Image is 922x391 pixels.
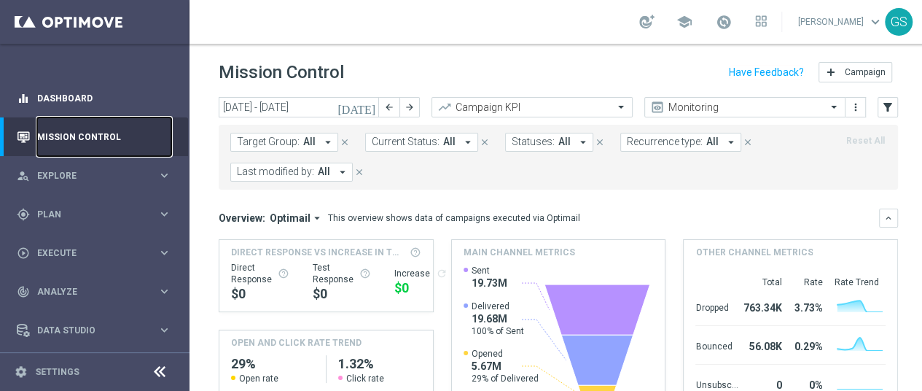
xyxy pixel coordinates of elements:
[16,131,172,143] button: Mission Control
[16,325,172,336] button: Data Studio keyboard_arrow_right
[472,312,524,325] span: 19.68M
[472,373,539,384] span: 29% of Delivered
[17,169,157,182] div: Explore
[346,373,384,384] span: Click rate
[695,246,813,259] h4: Other channel metrics
[37,326,157,335] span: Data Studio
[729,67,804,77] input: Have Feedback?
[17,247,30,260] i: play_circle_outline
[15,365,28,379] i: settings
[237,136,300,148] span: Target Group:
[16,286,172,298] button: track_changes Analyze keyboard_arrow_right
[37,171,157,180] span: Explore
[850,101,862,113] i: more_vert
[335,97,379,119] button: [DATE]
[354,167,364,177] i: close
[437,100,452,115] i: trending_up
[231,355,314,373] h2: 29%
[303,136,316,148] span: All
[17,92,30,105] i: equalizer
[885,8,913,36] div: GS
[834,276,886,288] div: Rate Trend
[37,79,171,117] a: Dashboard
[461,136,474,149] i: arrow_drop_down
[743,333,781,357] div: 56.08K
[644,97,845,117] ng-select: Monitoring
[157,284,171,298] i: keyboard_arrow_right
[558,136,571,148] span: All
[505,133,593,152] button: Statuses: All arrow_drop_down
[879,209,898,228] button: keyboard_arrow_down
[328,212,580,225] div: This overview shows data of campaigns executed via Optimail
[16,170,172,182] div: person_search Explore keyboard_arrow_right
[336,166,349,179] i: arrow_drop_down
[472,301,524,312] span: Delivered
[472,276,507,290] span: 19.73M
[695,295,738,318] div: Dropped
[743,137,753,147] i: close
[37,249,157,258] span: Execute
[17,349,171,388] div: Optibot
[787,295,822,318] div: 3.73%
[472,325,524,337] span: 100% of Sent
[405,102,415,112] i: arrow_forward
[878,97,898,117] button: filter_alt
[353,164,366,180] button: close
[157,246,171,260] i: keyboard_arrow_right
[310,212,324,225] i: arrow_drop_down
[399,97,420,117] button: arrow_forward
[676,14,692,30] span: school
[17,79,171,117] div: Dashboard
[431,97,633,117] ng-select: Campaign KPI
[443,136,456,148] span: All
[464,246,575,259] h4: Main channel metrics
[340,137,350,147] i: close
[157,323,171,337] i: keyboard_arrow_right
[650,100,665,115] i: preview
[231,285,289,303] div: $0
[17,285,30,298] i: track_changes
[867,14,883,30] span: keyboard_arrow_down
[37,349,152,388] a: Optibot
[741,134,754,150] button: close
[472,360,539,373] span: 5.67M
[365,133,478,152] button: Current Status: All arrow_drop_down
[230,133,338,152] button: Target Group: All arrow_drop_down
[17,247,157,260] div: Execute
[17,324,157,337] div: Data Studio
[706,136,719,148] span: All
[787,276,822,288] div: Rate
[512,136,555,148] span: Statuses:
[372,136,439,148] span: Current Status:
[35,368,79,376] a: Settings
[16,93,172,104] button: equalizer Dashboard
[265,212,328,225] button: Optimail arrow_drop_down
[231,246,405,259] span: Direct Response VS Increase In Total Mid Shipment Dotcom Transaction Amount
[825,66,837,78] i: add
[472,265,507,276] span: Sent
[627,136,703,148] span: Recurrence type:
[883,213,894,223] i: keyboard_arrow_down
[480,137,490,147] i: close
[593,134,606,150] button: close
[845,67,886,77] span: Campaign
[819,62,892,82] button: add Campaign
[17,169,30,182] i: person_search
[472,348,539,360] span: Opened
[743,295,781,318] div: 763.34K
[436,268,448,279] i: refresh
[237,166,314,178] span: Last modified by:
[384,102,394,112] i: arrow_back
[230,163,353,182] button: Last modified by: All arrow_drop_down
[313,285,371,303] div: $0
[379,97,399,117] button: arrow_back
[231,262,289,285] div: Direct Response
[239,373,278,384] span: Open rate
[157,169,171,182] i: keyboard_arrow_right
[16,247,172,259] button: play_circle_outline Execute keyboard_arrow_right
[157,207,171,221] i: keyboard_arrow_right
